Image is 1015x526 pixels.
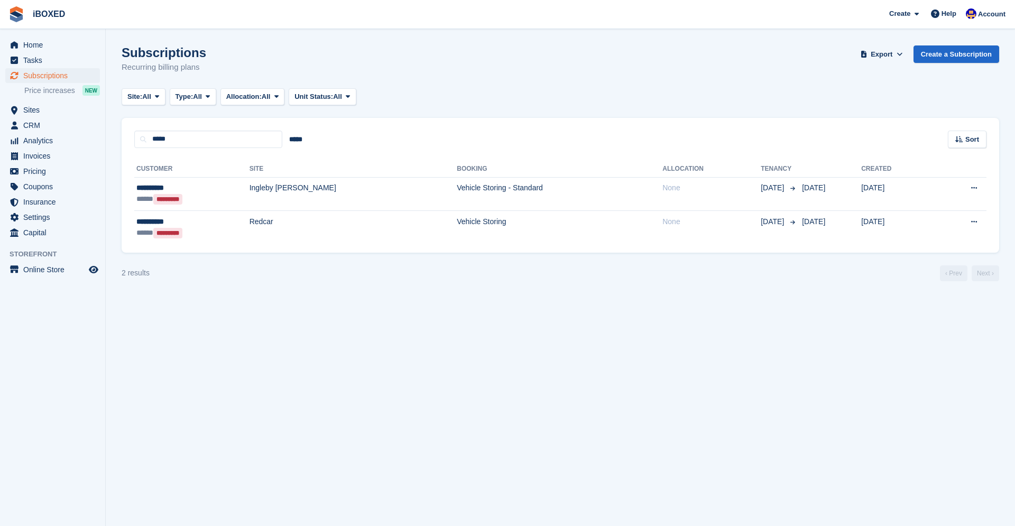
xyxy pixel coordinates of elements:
[5,149,100,163] a: menu
[220,88,285,106] button: Allocation: All
[134,161,250,178] th: Customer
[5,262,100,277] a: menu
[457,211,662,244] td: Vehicle Storing
[966,8,976,19] img: Noor Rashid
[250,211,457,244] td: Redcar
[23,210,87,225] span: Settings
[250,177,457,211] td: Ingleby [PERSON_NAME]
[662,216,761,227] div: None
[23,164,87,179] span: Pricing
[29,5,69,23] a: iBOXED
[82,85,100,96] div: NEW
[761,216,786,227] span: [DATE]
[662,182,761,193] div: None
[127,91,142,102] span: Site:
[5,103,100,117] a: menu
[861,211,934,244] td: [DATE]
[5,164,100,179] a: menu
[940,265,967,281] a: Previous
[23,149,87,163] span: Invoices
[23,103,87,117] span: Sites
[457,161,662,178] th: Booking
[5,53,100,68] a: menu
[23,38,87,52] span: Home
[122,45,206,60] h1: Subscriptions
[5,133,100,148] a: menu
[23,195,87,209] span: Insurance
[978,9,1005,20] span: Account
[5,195,100,209] a: menu
[87,263,100,276] a: Preview store
[294,91,333,102] span: Unit Status:
[23,262,87,277] span: Online Store
[861,161,934,178] th: Created
[23,133,87,148] span: Analytics
[170,88,216,106] button: Type: All
[122,267,150,279] div: 2 results
[23,68,87,83] span: Subscriptions
[176,91,193,102] span: Type:
[24,86,75,96] span: Price increases
[23,118,87,133] span: CRM
[289,88,356,106] button: Unit Status: All
[802,217,825,226] span: [DATE]
[5,179,100,194] a: menu
[23,179,87,194] span: Coupons
[142,91,151,102] span: All
[10,249,105,260] span: Storefront
[23,225,87,240] span: Capital
[8,6,24,22] img: stora-icon-8386f47178a22dfd0bd8f6a31ec36ba5ce8667c1dd55bd0f319d3a0aa187defe.svg
[938,265,1001,281] nav: Page
[5,210,100,225] a: menu
[871,49,892,60] span: Export
[761,161,798,178] th: Tenancy
[122,61,206,73] p: Recurring billing plans
[250,161,457,178] th: Site
[662,161,761,178] th: Allocation
[861,177,934,211] td: [DATE]
[761,182,786,193] span: [DATE]
[193,91,202,102] span: All
[23,53,87,68] span: Tasks
[5,225,100,240] a: menu
[457,177,662,211] td: Vehicle Storing - Standard
[5,68,100,83] a: menu
[802,183,825,192] span: [DATE]
[333,91,342,102] span: All
[262,91,271,102] span: All
[122,88,165,106] button: Site: All
[914,45,999,63] a: Create a Subscription
[859,45,905,63] button: Export
[5,38,100,52] a: menu
[889,8,910,19] span: Create
[5,118,100,133] a: menu
[226,91,262,102] span: Allocation:
[24,85,100,96] a: Price increases NEW
[965,134,979,145] span: Sort
[942,8,956,19] span: Help
[972,265,999,281] a: Next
